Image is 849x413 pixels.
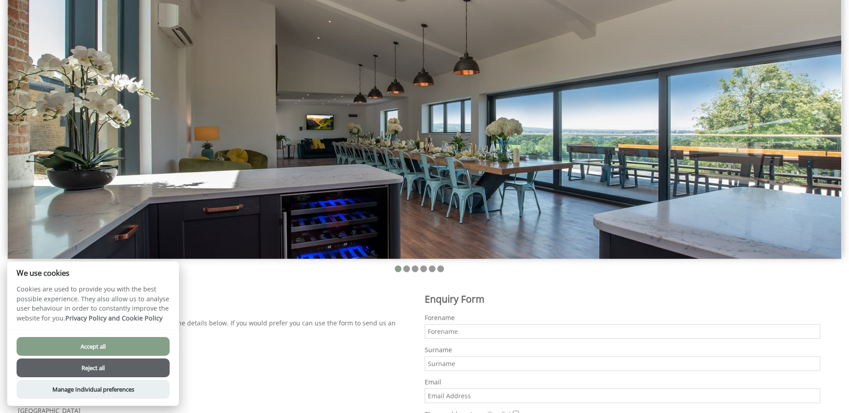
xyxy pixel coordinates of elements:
[425,388,821,403] input: Email Address
[425,324,821,339] input: Forename
[425,346,821,354] label: Surname
[7,284,179,329] p: Cookies are used to provide you with the best possible experience. They also allow us to analyse ...
[65,314,162,322] a: Privacy Policy and Cookie Policy
[425,313,821,322] label: Forename
[425,378,821,386] label: Email
[18,293,414,310] h1: Contact
[17,380,170,399] button: Manage Individual preferences
[425,293,821,305] h2: Enquiry Form
[18,319,414,336] p: Malherbie Group Stays can be reached using any of the details below. If you would prefer you can ...
[17,358,170,377] button: Reject all
[7,269,179,277] h2: We use cookies
[425,356,821,371] input: Surname
[17,337,170,356] button: Accept all
[18,344,414,356] h2: Address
